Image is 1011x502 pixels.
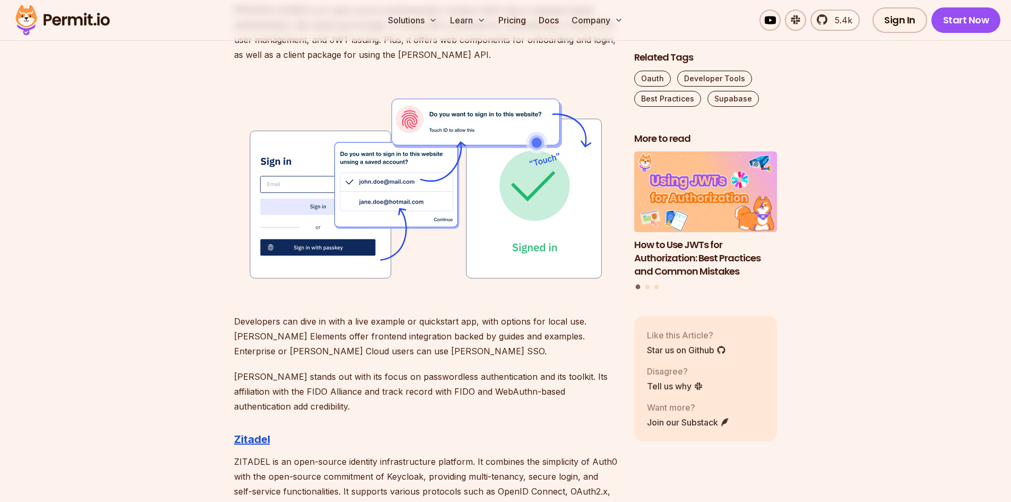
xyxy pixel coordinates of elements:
[634,71,671,87] a: Oauth
[647,380,703,393] a: Tell us why
[677,71,752,87] a: Developer Tools
[634,152,777,278] a: How to Use JWTs for Authorization: Best Practices and Common MistakesHow to Use JWTs for Authoriz...
[234,314,617,359] p: Developers can dive in with a live example or quickstart app, with options for local use. [PERSON...
[634,152,777,233] img: How to Use JWTs for Authorization: Best Practices and Common Mistakes
[534,10,563,31] a: Docs
[234,433,270,446] a: Zitadel
[634,152,777,278] li: 1 of 3
[654,285,659,289] button: Go to slide 3
[234,369,617,414] p: [PERSON_NAME] stands out with its focus on passwordless authentication and its toolkit. Its affil...
[567,10,627,31] button: Company
[634,239,777,278] h3: How to Use JWTs for Authorization: Best Practices and Common Mistakes
[234,79,617,297] img: 62347acc8e591551673c32f0_Passkeys%202.svg
[647,344,726,356] a: Star us on Github
[707,91,759,107] a: Supabase
[446,10,490,31] button: Learn
[384,10,442,31] button: Solutions
[647,416,730,429] a: Join our Substack
[647,365,703,378] p: Disagree?
[810,10,860,31] a: 5.4k
[645,285,650,289] button: Go to slide 2
[494,10,530,31] a: Pricing
[634,132,777,146] h2: More to read
[634,152,777,291] div: Posts
[828,14,852,27] span: 5.4k
[634,91,701,107] a: Best Practices
[11,2,115,38] img: Permit logo
[634,51,777,64] h2: Related Tags
[872,7,927,33] a: Sign In
[647,329,726,342] p: Like this Article?
[636,285,641,290] button: Go to slide 1
[931,7,1001,33] a: Start Now
[647,401,730,414] p: Want more?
